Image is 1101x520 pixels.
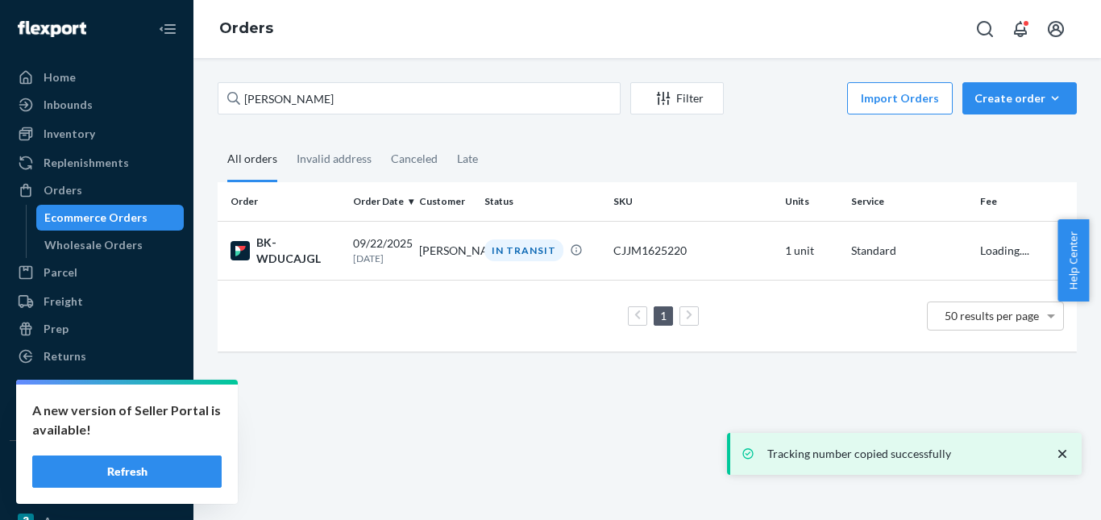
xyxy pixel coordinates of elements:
[18,21,86,37] img: Flexport logo
[478,182,607,221] th: Status
[44,293,83,310] div: Freight
[218,182,347,221] th: Order
[32,401,222,439] p: A new version of Seller Portal is available!
[353,252,406,265] p: [DATE]
[297,138,372,180] div: Invalid address
[44,348,86,364] div: Returns
[218,82,621,114] input: Search orders
[32,456,222,488] button: Refresh
[1004,13,1037,45] button: Open notifications
[353,235,406,265] div: 09/22/2025
[457,138,478,180] div: Late
[10,372,184,398] a: Reporting
[845,182,974,221] th: Service
[10,64,184,90] a: Home
[44,210,147,226] div: Ecommerce Orders
[484,239,563,261] div: IN TRANSIT
[10,401,184,427] a: Billing
[607,182,779,221] th: SKU
[391,138,438,180] div: Canceled
[847,82,953,114] button: Import Orders
[36,232,185,258] a: Wholesale Orders
[44,182,82,198] div: Orders
[10,454,184,480] button: Integrations
[44,377,98,393] div: Reporting
[44,126,95,142] div: Inventory
[631,90,723,106] div: Filter
[206,6,286,52] ol: breadcrumbs
[227,138,277,182] div: All orders
[10,150,184,176] a: Replenishments
[152,13,184,45] button: Close Navigation
[779,182,845,221] th: Units
[613,243,772,259] div: CJJM1625220
[974,182,1077,221] th: Fee
[10,481,184,507] a: eBay
[10,121,184,147] a: Inventory
[10,177,184,203] a: Orders
[657,309,670,322] a: Page 1 is your current page
[413,221,479,280] td: [PERSON_NAME]
[231,235,340,267] div: BK-WDUCAJGL
[1054,446,1070,462] svg: close toast
[974,90,1065,106] div: Create order
[945,309,1039,322] span: 50 results per page
[779,221,845,280] td: 1 unit
[36,205,185,231] a: Ecommerce Orders
[630,82,724,114] button: Filter
[10,316,184,342] a: Prep
[44,69,76,85] div: Home
[10,343,184,369] a: Returns
[44,155,129,171] div: Replenishments
[1040,13,1072,45] button: Open account menu
[44,97,93,113] div: Inbounds
[10,92,184,118] a: Inbounds
[10,260,184,285] a: Parcel
[10,289,184,314] a: Freight
[962,82,1077,114] button: Create order
[1057,219,1089,302] button: Help Center
[44,237,143,253] div: Wholesale Orders
[347,182,413,221] th: Order Date
[44,264,77,281] div: Parcel
[851,243,967,259] p: Standard
[219,19,273,37] a: Orders
[44,321,69,337] div: Prep
[767,446,1038,462] p: Tracking number copied successfully
[419,194,472,208] div: Customer
[974,221,1077,280] td: Loading....
[969,13,1001,45] button: Open Search Box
